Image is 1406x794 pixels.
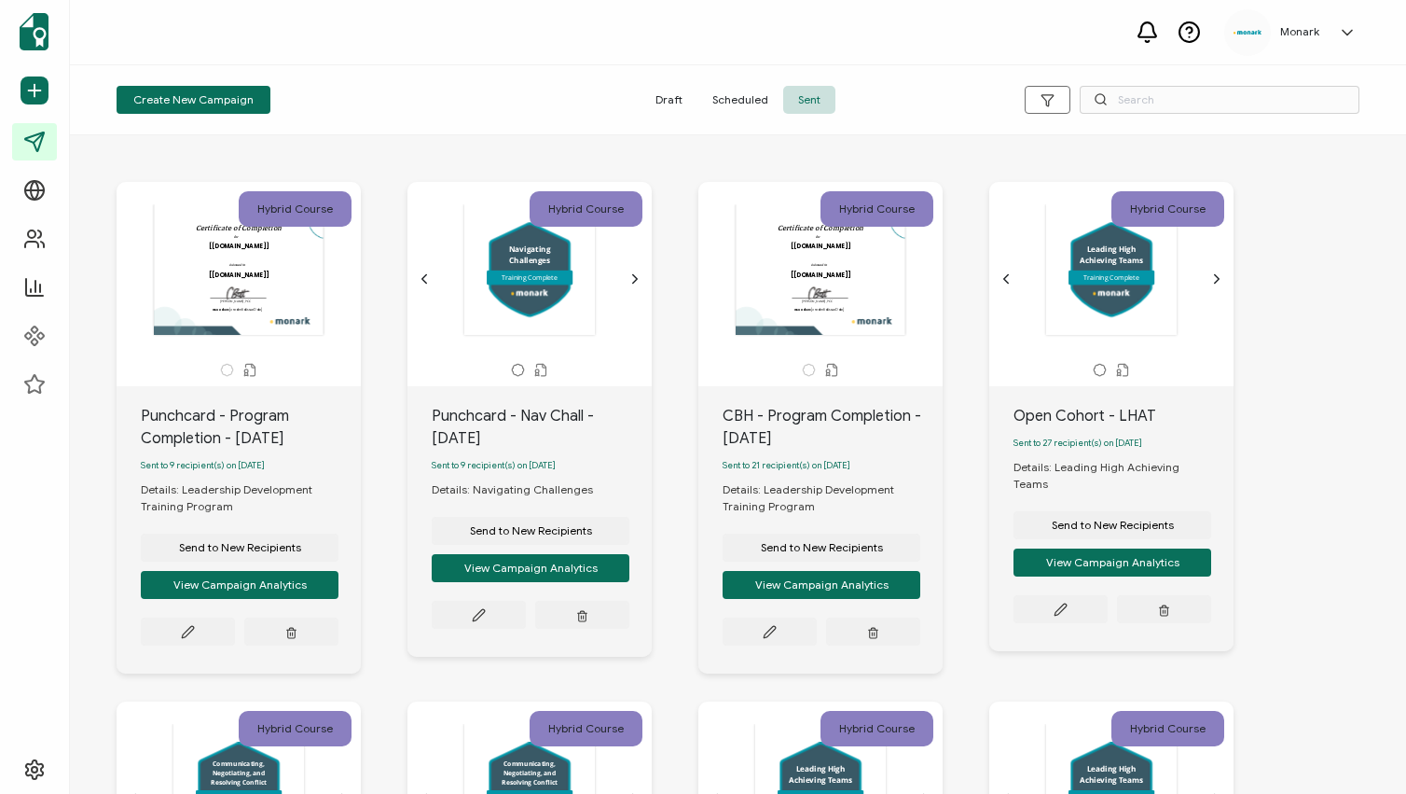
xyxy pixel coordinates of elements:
span: Sent to 9 recipient(s) on [DATE] [432,460,556,471]
ion-icon: chevron back outline [417,272,432,286]
div: Details: Navigating Challenges [432,481,612,498]
div: Punchcard - Program Completion - [DATE] [141,405,361,450]
span: Send to New Recipients [179,542,301,553]
span: Create New Campaign [133,94,254,105]
div: Hybrid Course [820,711,933,746]
div: CBH - Program Completion - [DATE] [723,405,943,450]
div: Details: Leadership Development Training Program [141,481,361,515]
button: Create New Campaign [117,86,270,114]
iframe: Chat Widget [1313,704,1406,794]
div: Hybrid Course [1111,191,1224,227]
span: Sent to 9 recipient(s) on [DATE] [141,460,265,471]
h5: Monark [1280,25,1319,38]
div: Punchcard - Nav Chall - [DATE] [432,405,652,450]
span: Send to New Recipients [761,542,883,553]
div: Hybrid Course [239,191,351,227]
span: Sent to 27 recipient(s) on [DATE] [1013,438,1142,449]
span: Sent [783,86,835,114]
button: View Campaign Analytics [432,554,629,582]
span: Send to New Recipients [470,525,592,536]
span: Scheduled [697,86,783,114]
button: Send to New Recipients [1013,511,1211,539]
ion-icon: chevron back outline [999,272,1013,286]
div: Hybrid Course [530,191,642,227]
button: View Campaign Analytics [1013,549,1211,577]
div: Hybrid Course [820,191,933,227]
div: Hybrid Course [530,711,642,746]
button: View Campaign Analytics [723,571,920,599]
input: Search [1080,86,1359,114]
button: Send to New Recipients [141,534,338,562]
ion-icon: chevron forward outline [1209,272,1224,286]
div: Open Cohort - LHAT [1013,405,1234,427]
div: Hybrid Course [239,711,351,746]
div: Details: Leading High Achieving Teams [1013,459,1234,493]
ion-icon: chevron forward outline [627,272,642,286]
span: Draft [641,86,697,114]
button: Send to New Recipients [432,517,629,545]
span: Send to New Recipients [1052,520,1174,531]
button: View Campaign Analytics [141,571,338,599]
img: sertifier-logomark-colored.svg [20,13,48,50]
button: Send to New Recipients [723,534,920,562]
img: 0563c257-c268-459f-8f5a-943513c310c2.png [1234,30,1261,35]
div: Hybrid Course [1111,711,1224,746]
span: Sent to 21 recipient(s) on [DATE] [723,460,850,471]
div: Details: Leadership Development Training Program [723,481,943,515]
